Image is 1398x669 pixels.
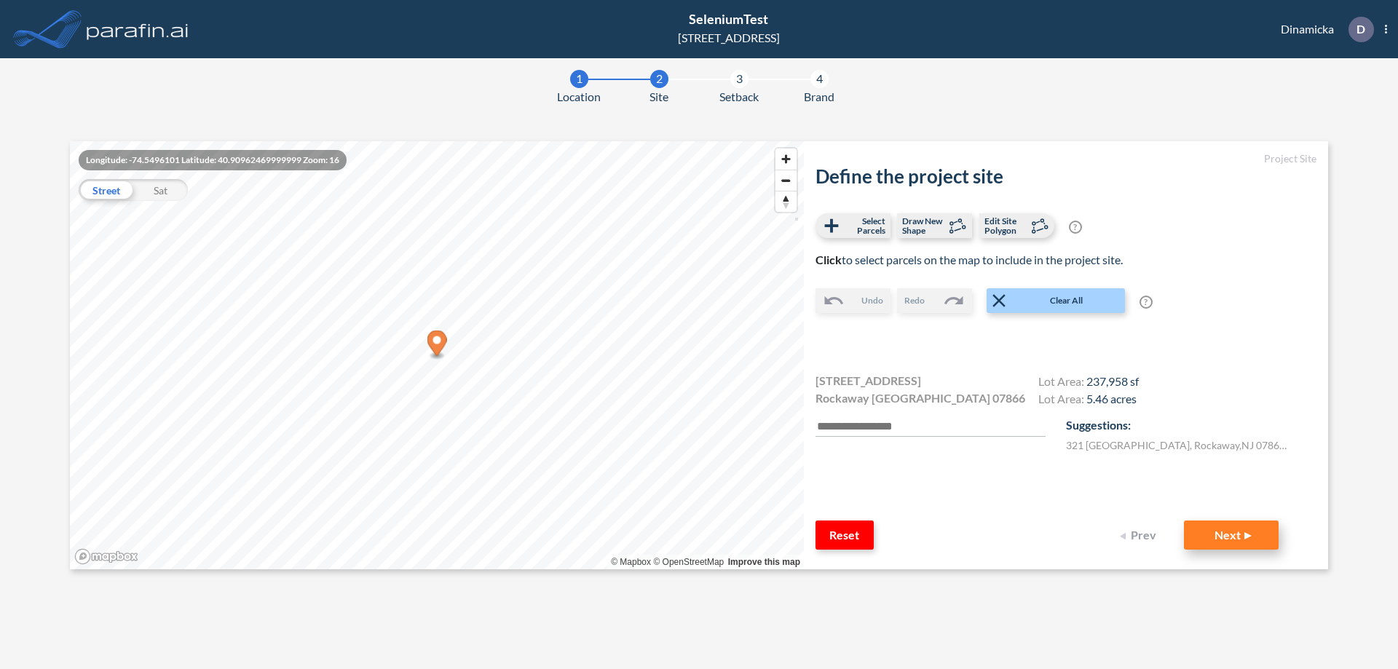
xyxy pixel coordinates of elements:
div: Dinamicka [1259,17,1387,42]
span: Rockaway [GEOGRAPHIC_DATA] 07866 [815,389,1025,407]
div: 1 [570,70,588,88]
span: Site [649,88,668,106]
canvas: Map [70,141,804,569]
h4: Lot Area: [1038,392,1139,409]
div: Longitude: -74.5496101 Latitude: 40.90962469999999 Zoom: 16 [79,150,347,170]
span: Select Parcels [842,216,885,235]
div: 4 [810,70,829,88]
span: Draw New Shape [902,216,945,235]
a: OpenStreetMap [653,557,724,567]
p: D [1356,23,1365,36]
a: Improve this map [728,557,800,567]
span: Setback [719,88,759,106]
span: 237,958 sf [1086,374,1139,388]
h5: Project Site [815,153,1316,165]
a: Mapbox [611,557,651,567]
button: Zoom in [775,149,797,170]
div: 3 [730,70,749,88]
div: Street [79,179,133,201]
button: Reset [815,520,874,550]
span: Brand [804,88,834,106]
div: Map marker [427,330,447,360]
button: Next [1184,520,1279,550]
label: 321 [GEOGRAPHIC_DATA] , Rockaway , NJ 07866 , US [1066,438,1292,453]
p: Suggestions: [1066,416,1316,434]
span: Clear All [1010,294,1123,307]
span: Redo [904,294,925,307]
span: ? [1140,296,1153,309]
span: ? [1069,221,1082,234]
div: [STREET_ADDRESS] [678,29,780,47]
img: logo [84,15,191,44]
button: Reset bearing to north [775,191,797,212]
h2: Define the project site [815,165,1316,188]
button: Zoom out [775,170,797,191]
button: Prev [1111,520,1169,550]
span: Location [557,88,601,106]
b: Click [815,253,842,266]
a: Mapbox homepage [74,548,138,565]
span: 5.46 acres [1086,392,1137,405]
button: Undo [815,288,890,313]
span: Undo [861,294,883,307]
div: 2 [650,70,668,88]
button: Clear All [987,288,1125,313]
span: Edit Site Polygon [984,216,1027,235]
button: Redo [897,288,972,313]
span: [STREET_ADDRESS] [815,372,921,389]
span: SeleniumTest [689,11,768,27]
h4: Lot Area: [1038,374,1139,392]
div: Sat [133,179,188,201]
span: to select parcels on the map to include in the project site. [815,253,1123,266]
span: Reset bearing to north [775,191,797,212]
